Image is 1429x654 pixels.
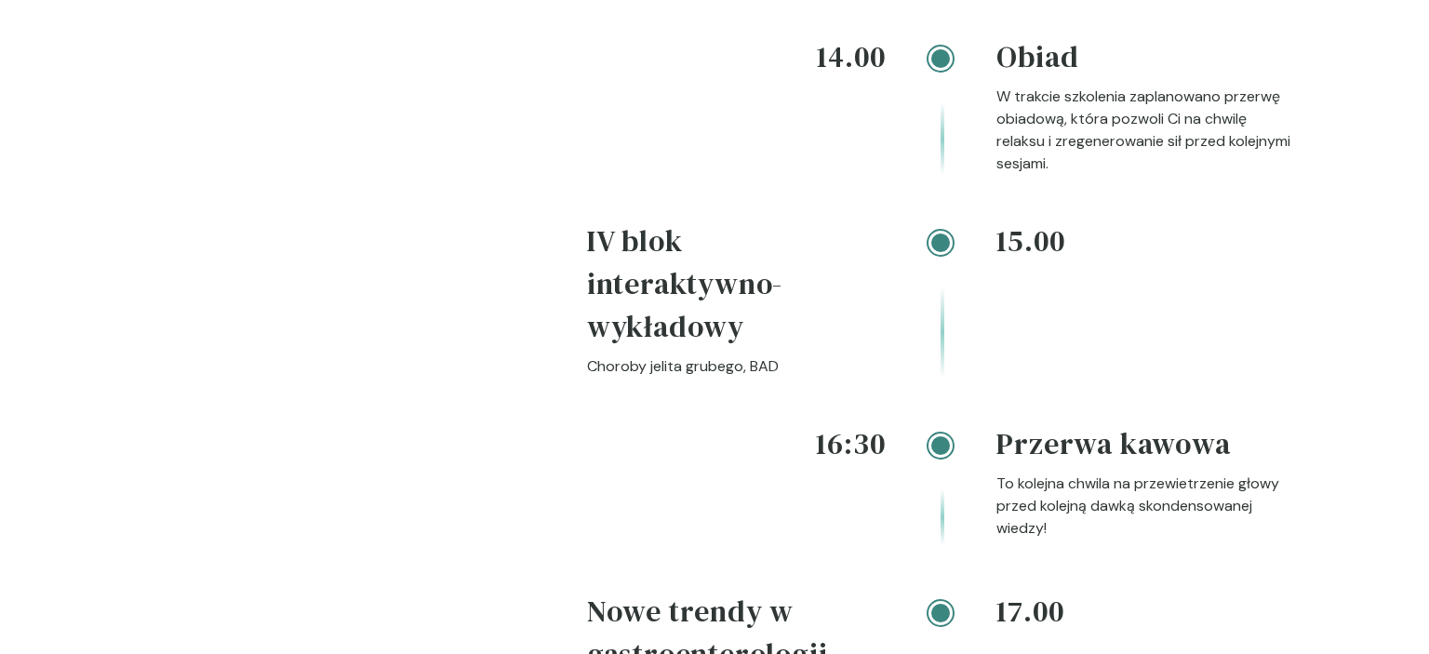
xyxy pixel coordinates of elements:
[587,422,886,465] h4: 16:30
[996,220,1295,262] h4: 15.00
[996,35,1295,86] h4: Obiad
[587,355,886,378] p: Choroby jelita grubego, BAD
[996,473,1295,540] p: To kolejna chwila na przewietrzenie głowy przed kolejną dawką skondensowanej wiedzy!
[996,422,1295,473] h4: Przerwa kawowa
[587,220,886,355] h4: IV blok interaktywno-wykładowy
[996,86,1295,175] p: W trakcie szkolenia zaplanowano przerwę obiadową, która pozwoli Ci na chwilę relaksu i zregenerow...
[996,590,1295,633] h4: 17.00
[587,35,886,78] h4: 14.00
